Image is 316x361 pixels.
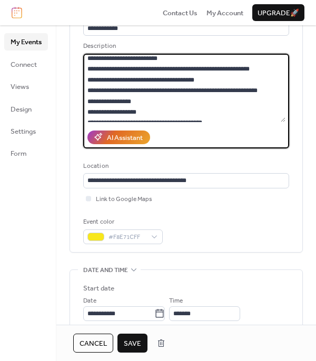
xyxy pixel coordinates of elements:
[80,338,107,349] span: Cancel
[4,78,48,95] a: Views
[206,7,243,18] a: My Account
[4,56,48,73] a: Connect
[11,82,29,92] span: Views
[11,126,36,137] span: Settings
[108,232,146,243] span: #F8E71CFF
[12,7,22,18] img: logo
[107,133,143,143] div: AI Assistant
[258,8,299,18] span: Upgrade 🚀
[96,194,152,205] span: Link to Google Maps
[163,8,197,18] span: Contact Us
[252,4,304,21] button: Upgrade🚀
[83,296,96,306] span: Date
[87,131,150,144] button: AI Assistant
[206,8,243,18] span: My Account
[4,101,48,117] a: Design
[11,59,37,70] span: Connect
[11,104,32,115] span: Design
[83,161,287,172] div: Location
[4,33,48,50] a: My Events
[83,283,114,294] div: Start date
[4,123,48,139] a: Settings
[117,334,147,353] button: Save
[163,7,197,18] a: Contact Us
[169,296,183,306] span: Time
[11,148,27,159] span: Form
[4,145,48,162] a: Form
[124,338,141,349] span: Save
[83,217,161,227] div: Event color
[83,41,287,52] div: Description
[83,265,128,276] span: Date and time
[73,334,113,353] button: Cancel
[11,37,42,47] span: My Events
